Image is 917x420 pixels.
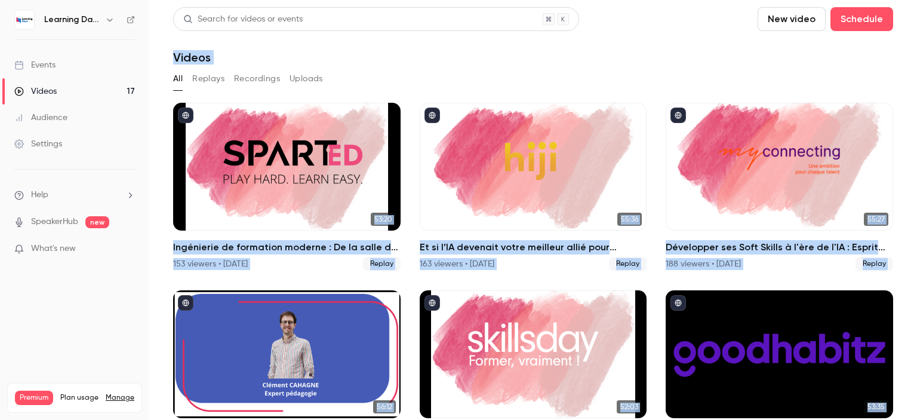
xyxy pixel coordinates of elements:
span: Premium [15,391,53,405]
span: 55:27 [864,213,888,226]
div: Events [14,59,56,71]
button: Replays [192,69,224,88]
button: published [178,295,193,311]
div: 163 viewers • [DATE] [420,258,494,270]
span: Replay [856,257,893,271]
span: 53:20 [371,213,396,226]
span: Plan usage [60,393,99,403]
h2: Et si l’IA devenait votre meilleur allié pour prouver enfin l’impact de vos formations ? [420,240,647,255]
span: 56:12 [373,400,396,413]
img: tab_keywords_by_traffic_grey.svg [136,69,145,79]
div: Videos [14,85,57,97]
li: help-dropdown-opener [14,189,135,201]
button: published [670,108,686,123]
button: published [178,108,193,123]
a: 55:36Et si l’IA devenait votre meilleur allié pour prouver enfin l’impact de vos formations ?163 ... [420,103,647,271]
li: Et si l’IA devenait votre meilleur allié pour prouver enfin l’impact de vos formations ? [420,103,647,271]
a: 53:20Ingénierie de formation moderne : De la salle de classe au flux de travail, concevoir pour l... [173,103,401,271]
span: What's new [31,243,76,255]
div: Domaine [61,70,92,78]
div: Search for videos or events [183,13,303,26]
a: SpeakerHub [31,216,78,228]
a: Manage [106,393,134,403]
div: 188 viewers • [DATE] [666,258,741,270]
button: published [424,108,440,123]
li: Ingénierie de formation moderne : De la salle de classe au flux de travail, concevoir pour l’usag... [173,103,401,271]
button: Uploads [290,69,323,88]
img: Learning Days [15,10,34,29]
li: Développer ses Soft Skills à l'ère de l'IA : Esprit critique & IA [666,103,893,271]
button: published [424,295,440,311]
span: 52:03 [617,400,642,413]
button: published [670,295,686,311]
span: Help [31,189,48,201]
button: Schedule [830,7,893,31]
div: Domaine: [DOMAIN_NAME] [31,31,135,41]
span: Replay [609,257,647,271]
div: Settings [14,138,62,150]
img: website_grey.svg [19,31,29,41]
h2: Ingénierie de formation moderne : De la salle de classe au flux de travail, concevoir pour l’usag... [173,240,401,255]
div: Audience [14,112,67,124]
span: new [85,216,109,228]
button: All [173,69,183,88]
h6: Learning Days [44,14,100,26]
img: logo_orange.svg [19,19,29,29]
span: 53:35 [864,400,888,413]
section: Videos [173,7,893,413]
img: tab_domain_overview_orange.svg [48,69,58,79]
h2: Développer ses Soft Skills à l'ère de l'IA : Esprit critique & IA [666,240,893,255]
div: 153 viewers • [DATE] [173,258,248,270]
div: v 4.0.25 [33,19,59,29]
button: Recordings [234,69,280,88]
span: Replay [363,257,401,271]
span: 55:36 [617,213,642,226]
button: New video [758,7,826,31]
div: Mots-clés [149,70,183,78]
a: 55:27Développer ses Soft Skills à l'ère de l'IA : Esprit critique & IA188 viewers • [DATE]Replay [666,103,893,271]
h1: Videos [173,50,211,65]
